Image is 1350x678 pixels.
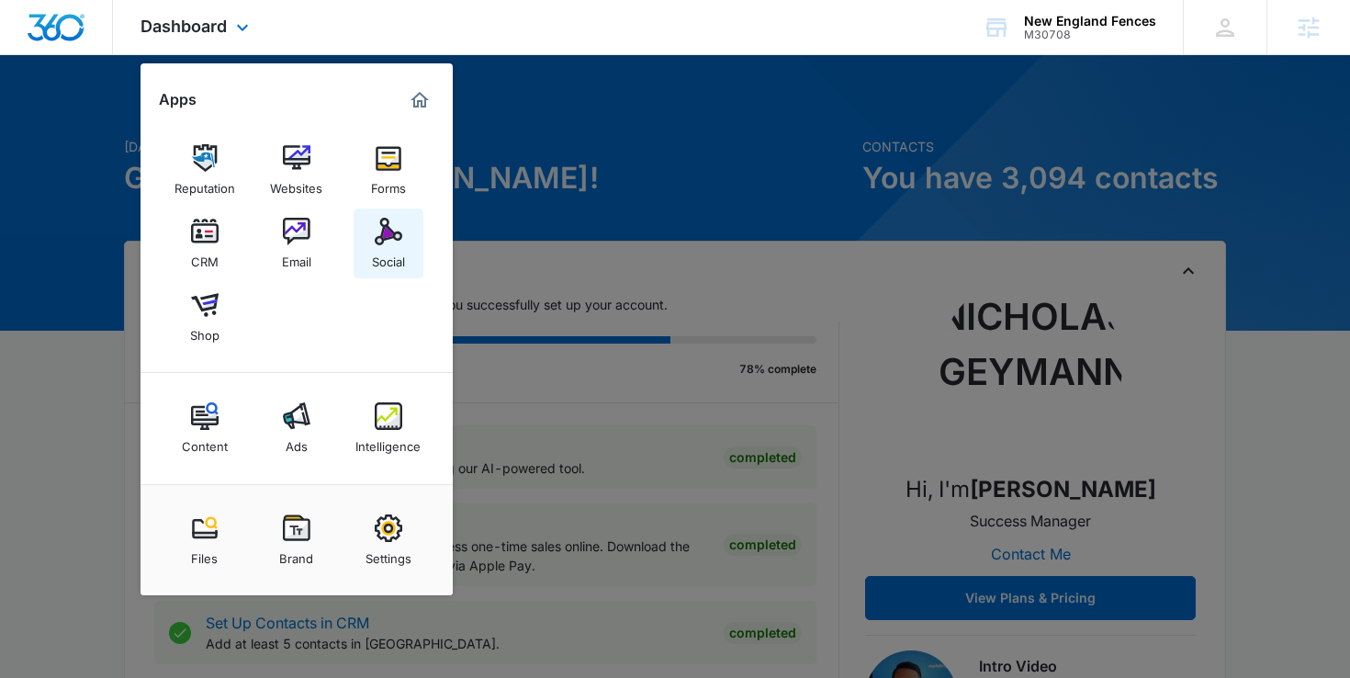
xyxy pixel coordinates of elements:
[170,135,240,205] a: Reputation
[170,209,240,278] a: CRM
[141,17,227,36] span: Dashboard
[355,430,421,454] div: Intelligence
[366,542,411,566] div: Settings
[191,542,218,566] div: Files
[279,542,313,566] div: Brand
[372,245,405,269] div: Social
[262,505,332,575] a: Brand
[262,209,332,278] a: Email
[170,505,240,575] a: Files
[1024,28,1156,41] div: account id
[262,135,332,205] a: Websites
[354,393,423,463] a: Intelligence
[282,245,311,269] div: Email
[405,85,434,115] a: Marketing 360® Dashboard
[371,172,406,196] div: Forms
[270,172,322,196] div: Websites
[191,245,219,269] div: CRM
[170,393,240,463] a: Content
[286,430,308,454] div: Ads
[1024,14,1156,28] div: account name
[190,319,219,343] div: Shop
[170,282,240,352] a: Shop
[174,172,235,196] div: Reputation
[182,430,228,454] div: Content
[354,135,423,205] a: Forms
[262,393,332,463] a: Ads
[159,91,197,108] h2: Apps
[354,505,423,575] a: Settings
[354,209,423,278] a: Social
